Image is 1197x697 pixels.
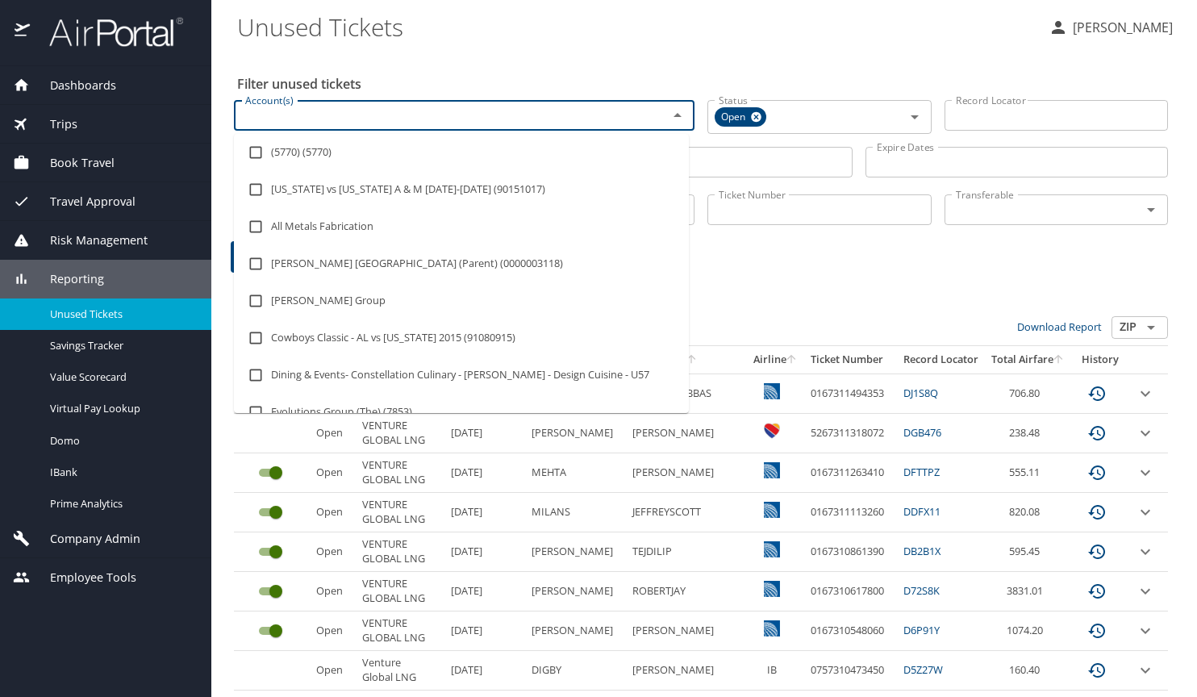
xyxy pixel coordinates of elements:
[15,16,31,48] img: icon-airportal.png
[310,453,356,493] td: Open
[626,414,747,453] td: [PERSON_NAME]
[804,493,897,532] td: 0167311113260
[1136,384,1155,403] button: expand row
[30,530,140,548] span: Company Admin
[804,651,897,691] td: 0757310473450
[50,369,192,385] span: Value Scorecard
[525,414,626,453] td: [PERSON_NAME]
[1136,661,1155,680] button: expand row
[310,414,356,453] td: Open
[234,394,689,431] li: Evolutions Group (The) (7853)
[444,651,525,691] td: [DATE]
[903,623,940,637] a: D6P91Y
[234,319,689,357] li: Cowboys Classic - AL vs [US_STATE] 2015 (91080915)
[804,374,897,413] td: 0167311494353
[231,241,284,273] button: Filter
[50,433,192,449] span: Domo
[804,572,897,611] td: 0167310617800
[1136,463,1155,482] button: expand row
[715,107,766,127] div: Open
[985,346,1071,374] th: Total Airfare
[525,453,626,493] td: MEHTA
[903,504,940,519] a: DDFX11
[767,662,777,677] span: IB
[444,493,525,532] td: [DATE]
[356,572,444,611] td: VENTURE GLOBAL LNG
[764,383,780,399] img: United Airlines
[626,493,747,532] td: JEFFREYSCOTT
[1053,355,1065,365] button: sort
[525,493,626,532] td: MILANS
[1140,316,1162,339] button: Open
[234,245,689,282] li: [PERSON_NAME] [GEOGRAPHIC_DATA] (Parent) (0000003118)
[985,651,1071,691] td: 160.40
[30,154,115,172] span: Book Travel
[985,453,1071,493] td: 555.11
[1068,18,1173,37] p: [PERSON_NAME]
[804,611,897,651] td: 0167310548060
[764,423,780,439] img: Southwest Airlines
[356,493,444,532] td: VENTURE GLOBAL LNG
[356,453,444,493] td: VENTURE GLOBAL LNG
[50,338,192,353] span: Savings Tracker
[525,611,626,651] td: [PERSON_NAME]
[626,572,747,611] td: ROBERTJAY
[715,109,755,126] span: Open
[626,611,747,651] td: [PERSON_NAME]
[764,462,780,478] img: United Airlines
[985,374,1071,413] td: 706.80
[30,569,136,586] span: Employee Tools
[764,541,780,557] img: United Airlines
[903,106,926,128] button: Open
[764,502,780,518] img: United Airlines
[1017,319,1102,334] a: Download Report
[903,386,938,400] a: DJ1S8Q
[804,453,897,493] td: 0167311263410
[804,414,897,453] td: 5267311318072
[356,532,444,572] td: VENTURE GLOBAL LNG
[50,307,192,322] span: Unused Tickets
[903,425,941,440] a: DGB476
[747,346,804,374] th: Airline
[30,115,77,133] span: Trips
[1071,346,1129,374] th: History
[1136,621,1155,641] button: expand row
[686,355,698,365] button: sort
[1136,503,1155,522] button: expand row
[1140,198,1162,221] button: Open
[310,493,356,532] td: Open
[234,208,689,245] li: All Metals Fabrication
[525,651,626,691] td: DIGBY
[444,611,525,651] td: [DATE]
[310,532,356,572] td: Open
[1136,424,1155,443] button: expand row
[234,357,689,394] li: Dining & Events- Constellation Culinary - [PERSON_NAME] - Design Cuisine - U57
[626,453,747,493] td: [PERSON_NAME]
[897,346,985,374] th: Record Locator
[1136,542,1155,561] button: expand row
[356,651,444,691] td: Venture Global LNG
[237,2,1036,52] h1: Unused Tickets
[234,288,1168,316] h3: 80 Results
[234,171,689,208] li: [US_STATE] vs [US_STATE] A & M [DATE]-[DATE] (90151017)
[310,611,356,651] td: Open
[444,453,525,493] td: [DATE]
[237,71,1171,97] h2: Filter unused tickets
[30,193,136,211] span: Travel Approval
[525,572,626,611] td: [PERSON_NAME]
[1042,13,1179,42] button: [PERSON_NAME]
[903,465,940,479] a: DFTTPZ
[356,414,444,453] td: VENTURE GLOBAL LNG
[764,620,780,636] img: United Airlines
[30,77,116,94] span: Dashboards
[50,496,192,511] span: Prime Analytics
[444,572,525,611] td: [DATE]
[985,611,1071,651] td: 1074.20
[903,544,940,558] a: DB2B1X
[903,662,943,677] a: D5Z27W
[310,572,356,611] td: Open
[525,532,626,572] td: [PERSON_NAME]
[903,583,940,598] a: D72S8K
[985,532,1071,572] td: 595.45
[626,651,747,691] td: [PERSON_NAME]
